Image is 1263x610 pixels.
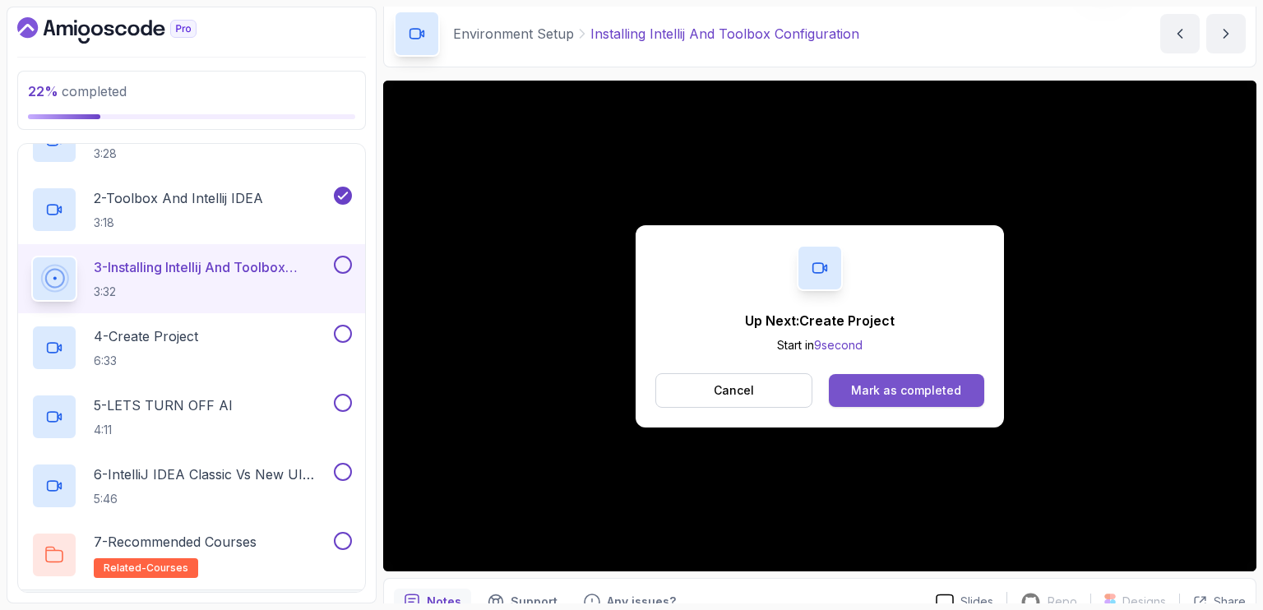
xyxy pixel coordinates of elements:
[94,188,263,208] p: 2 - Toolbox And Intellij IDEA
[590,24,859,44] p: Installing Intellij And Toolbox Configuration
[31,325,352,371] button: 4-Create Project6:33
[607,594,676,610] p: Any issues?
[960,594,993,610] p: Slides
[31,532,352,578] button: 7-Recommended Coursesrelated-courses
[94,215,263,231] p: 3:18
[453,24,574,44] p: Environment Setup
[1122,594,1166,610] p: Designs
[31,256,352,302] button: 3-Installing Intellij And Toolbox Configuration3:32
[17,17,234,44] a: Dashboard
[1160,14,1200,53] button: previous content
[31,463,352,509] button: 6-IntelliJ IDEA Classic Vs New UI (User Interface)5:46
[714,382,754,399] p: Cancel
[31,187,352,233] button: 2-Toolbox And Intellij IDEA3:18
[1206,14,1246,53] button: next content
[1179,594,1246,610] button: Share
[94,422,233,438] p: 4:11
[1214,594,1246,610] p: Share
[655,373,812,408] button: Cancel
[94,353,198,369] p: 6:33
[94,146,201,162] p: 3:28
[94,326,198,346] p: 4 - Create Project
[94,284,331,300] p: 3:32
[28,83,58,99] span: 22 %
[851,382,961,399] div: Mark as completed
[511,594,557,610] p: Support
[829,374,984,407] button: Mark as completed
[104,561,188,575] span: related-courses
[94,257,331,277] p: 3 - Installing Intellij And Toolbox Configuration
[745,311,895,330] p: Up Next: Create Project
[814,338,863,352] span: 9 second
[28,83,127,99] span: completed
[94,464,331,484] p: 6 - IntelliJ IDEA Classic Vs New UI (User Interface)
[94,532,257,552] p: 7 - Recommended Courses
[94,395,233,415] p: 5 - LETS TURN OFF AI
[1048,594,1077,610] p: Repo
[383,81,1256,571] iframe: 3 - Installing IntelliJ and ToolBox Configuration
[94,491,331,507] p: 5:46
[745,337,895,354] p: Start in
[427,594,461,610] p: Notes
[31,394,352,440] button: 5-LETS TURN OFF AI4:11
